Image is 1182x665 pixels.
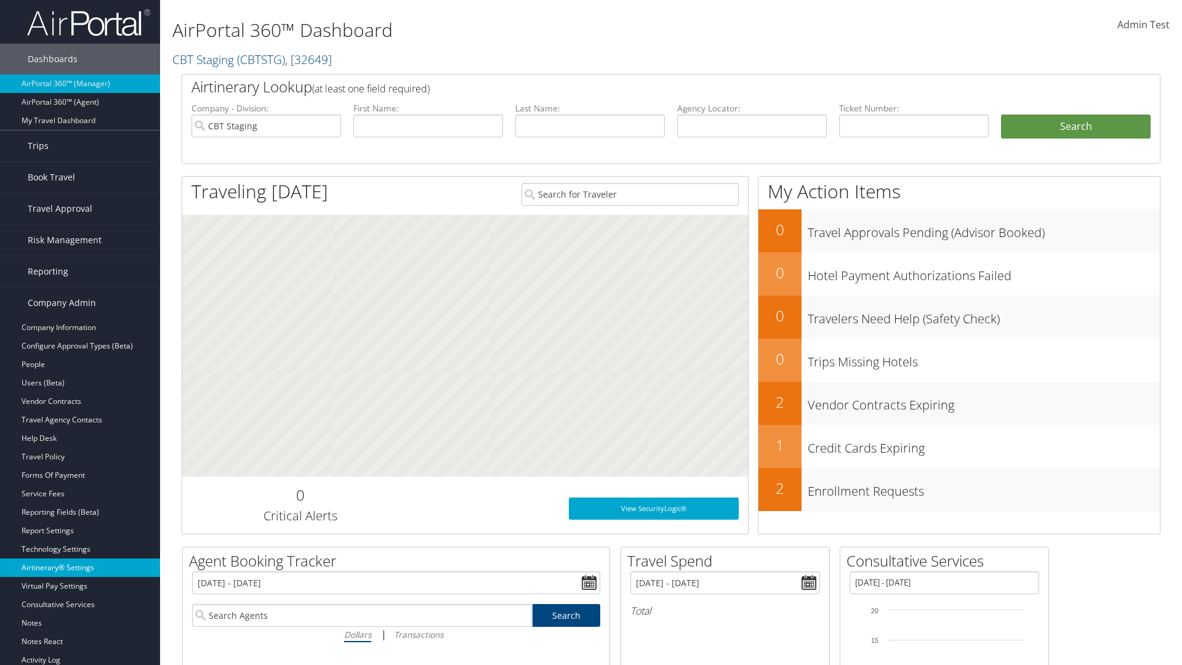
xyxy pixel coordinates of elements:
[677,102,827,115] label: Agency Locator:
[758,478,802,499] h2: 2
[192,627,600,642] div: |
[871,637,878,644] tspan: 15
[344,629,371,640] i: Dollars
[758,392,802,413] h2: 2
[808,433,1160,457] h3: Credit Cards Expiring
[808,390,1160,414] h3: Vendor Contracts Expiring
[172,51,332,68] a: CBT Staging
[353,102,503,115] label: First Name:
[871,607,878,615] tspan: 20
[758,339,1160,382] a: 0Trips Missing Hotels
[191,507,409,525] h3: Critical Alerts
[28,193,92,224] span: Travel Approval
[191,485,409,506] h2: 0
[192,604,532,627] input: Search Agents
[28,162,75,193] span: Book Travel
[808,477,1160,500] h3: Enrollment Requests
[758,468,1160,511] a: 2Enrollment Requests
[627,550,829,571] h2: Travel Spend
[237,51,285,68] span: ( CBTSTG )
[758,252,1160,296] a: 0Hotel Payment Authorizations Failed
[569,498,739,520] a: View SecurityLogic®
[285,51,332,68] span: , [ 32649 ]
[191,76,1069,97] h2: Airtinerary Lookup
[839,102,989,115] label: Ticket Number:
[191,102,341,115] label: Company - Division:
[189,550,609,571] h2: Agent Booking Tracker
[28,288,96,318] span: Company Admin
[191,179,328,204] h1: Traveling [DATE]
[758,305,802,326] h2: 0
[758,219,802,240] h2: 0
[28,44,78,75] span: Dashboards
[758,435,802,456] h2: 1
[758,296,1160,339] a: 0Travelers Need Help (Safety Check)
[533,604,601,627] a: Search
[28,256,68,287] span: Reporting
[312,82,430,95] span: (at least one field required)
[846,550,1048,571] h2: Consultative Services
[394,629,443,640] i: Transactions
[1117,18,1170,31] span: Admin Test
[27,8,150,37] img: airportal-logo.png
[28,225,102,256] span: Risk Management
[515,102,665,115] label: Last Name:
[758,425,1160,468] a: 1Credit Cards Expiring
[630,604,820,618] h6: Total
[521,183,739,206] input: Search for Traveler
[172,17,837,43] h1: AirPortal 360™ Dashboard
[758,209,1160,252] a: 0Travel Approvals Pending (Advisor Booked)
[758,262,802,283] h2: 0
[808,261,1160,284] h3: Hotel Payment Authorizations Failed
[1001,115,1151,139] button: Search
[758,349,802,369] h2: 0
[28,131,49,161] span: Trips
[808,304,1160,328] h3: Travelers Need Help (Safety Check)
[758,179,1160,204] h1: My Action Items
[808,218,1160,241] h3: Travel Approvals Pending (Advisor Booked)
[758,382,1160,425] a: 2Vendor Contracts Expiring
[1117,6,1170,44] a: Admin Test
[808,347,1160,371] h3: Trips Missing Hotels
